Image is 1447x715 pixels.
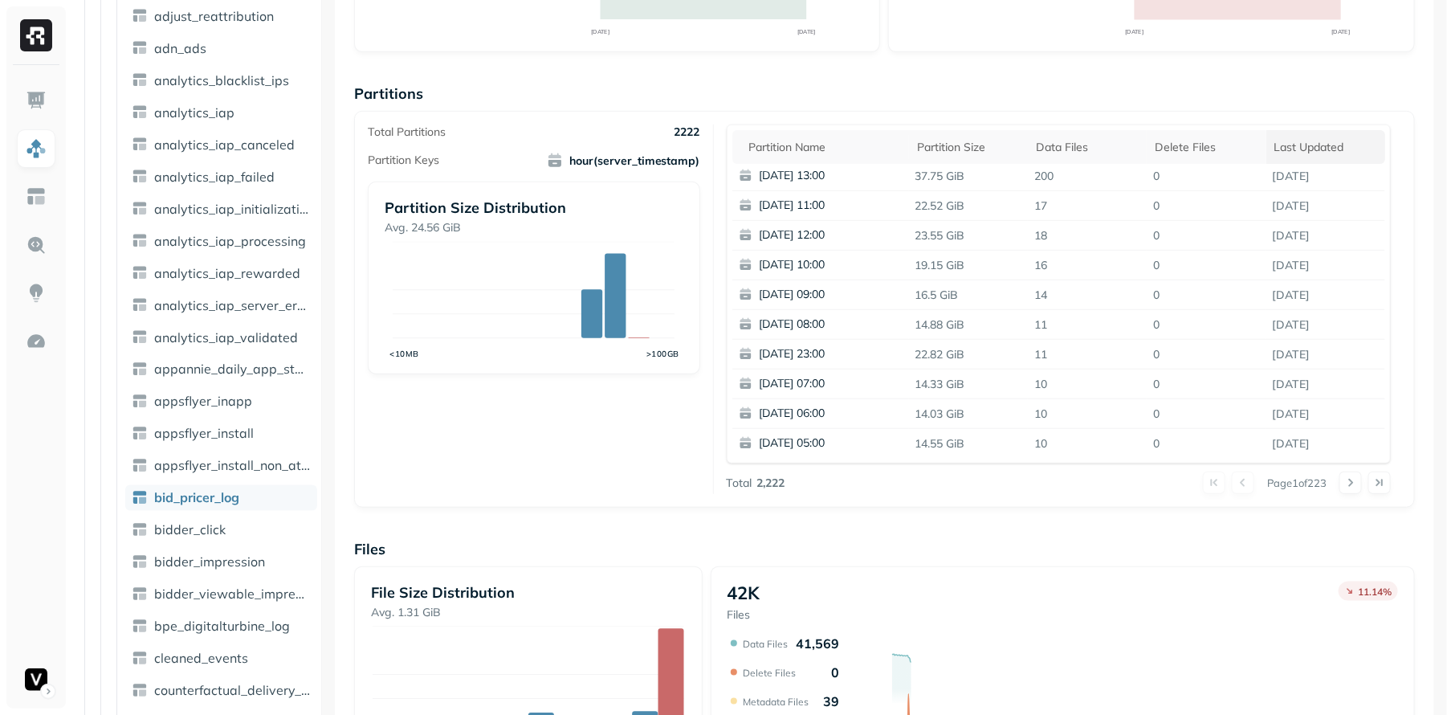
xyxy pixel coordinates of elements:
p: Sep 2, 2025 [1266,430,1386,458]
img: Assets [26,138,47,159]
p: [DATE] 11:00 [759,198,915,214]
button: [DATE] 08:00 [732,310,922,339]
p: Partition Keys [368,153,439,168]
tspan: >100GB [646,349,679,359]
p: 39 [824,693,840,709]
a: analytics_iap_canceled [125,132,317,157]
p: 42K [728,582,760,604]
a: appsflyer_install_non_attr [125,453,317,479]
button: [DATE] 06:00 [732,399,922,428]
p: Data Files [744,638,789,650]
button: [DATE] 11:00 [732,191,922,220]
a: cleaned_events [125,646,317,672]
img: table [132,651,148,667]
tspan: [DATE] [1125,28,1143,35]
p: 14.88 GiB [909,311,1029,339]
img: table [132,619,148,635]
div: Data Files [1036,140,1139,155]
a: bidder_click [125,517,317,543]
img: table [132,362,148,378]
img: table [132,265,148,281]
a: bid_pricer_log [125,485,317,511]
span: analytics_iap_validated [154,329,298,345]
span: appsflyer_install_non_attr [154,458,311,474]
p: Metadata Files [744,696,809,708]
a: analytics_iap_rewarded [125,260,317,286]
tspan: [DATE] [591,28,609,35]
p: [DATE] 12:00 [759,227,915,243]
p: Sep 2, 2025 [1266,281,1386,309]
p: Total [727,476,752,491]
button: [DATE] 10:00 [732,251,922,280]
img: table [132,297,148,313]
a: bidder_impression [125,550,317,575]
p: 37.75 GiB [909,162,1029,190]
a: analytics_iap_server_error [125,292,317,318]
span: analytics_iap_canceled [154,137,295,153]
span: analytics_iap_processing [154,233,306,249]
p: 14 [1028,281,1147,309]
p: [DATE] 09:00 [759,287,915,303]
p: 19.15 GiB [909,251,1029,280]
p: 2222 [675,125,700,140]
p: 0 [1147,192,1266,220]
a: appannie_daily_app_stats_agg [125,357,317,382]
p: [DATE] 08:00 [759,317,915,333]
p: 18 [1028,222,1147,250]
span: appannie_daily_app_stats_agg [154,362,311,378]
span: bidder_viewable_impression [154,586,311,603]
img: table [132,329,148,345]
p: 0 [1147,400,1266,428]
p: 11 [1028,341,1147,369]
p: Delete Files [744,667,797,679]
button: [DATE] 12:00 [732,221,922,250]
span: hour(server_timestamp) [547,153,700,169]
a: adn_ads [125,35,317,61]
span: adjust_reattribution [154,8,274,24]
img: table [132,8,148,24]
p: [DATE] 13:00 [759,168,915,184]
button: [DATE] 07:00 [732,370,922,398]
p: 200 [1028,162,1147,190]
p: Files [728,607,760,623]
img: table [132,40,148,56]
span: bidder_click [154,522,226,538]
p: Sep 2, 2025 [1266,400,1386,428]
a: analytics_iap_failed [125,164,317,190]
p: [DATE] 23:00 [759,346,915,362]
img: Insights [26,283,47,304]
a: analytics_iap_processing [125,228,317,254]
span: counterfactual_delivery_control [154,683,311,699]
span: bidder_impression [154,554,265,570]
button: [DATE] 23:00 [732,340,922,369]
p: [DATE] 06:00 [759,406,915,422]
p: 22.82 GiB [909,341,1029,369]
span: analytics_iap [154,104,234,121]
p: 0 [1147,430,1266,458]
p: 0 [1147,281,1266,309]
span: bpe_digitalturbine_log [154,619,290,635]
img: table [132,233,148,249]
p: 14.03 GiB [909,400,1029,428]
span: analytics_blacklist_ips [154,72,289,88]
p: 0 [832,664,840,680]
p: 0 [1147,162,1266,190]
img: table [132,490,148,506]
p: Total Partitions [368,125,446,140]
a: appsflyer_install [125,421,317,447]
span: cleaned_events [154,651,248,667]
img: Optimization [26,331,47,352]
img: table [132,586,148,603]
img: Voodoo [25,668,47,691]
div: Delete Files [1155,140,1257,155]
p: 10 [1028,370,1147,398]
span: analytics_iap_rewarded [154,265,300,281]
img: table [132,104,148,121]
p: 11 [1028,311,1147,339]
img: Ryft [20,19,52,51]
p: 16 [1028,251,1147,280]
span: appsflyer_install [154,426,254,442]
p: Avg. 1.31 GiB [371,605,686,620]
span: bid_pricer_log [154,490,239,506]
a: adjust_reattribution [125,3,317,29]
